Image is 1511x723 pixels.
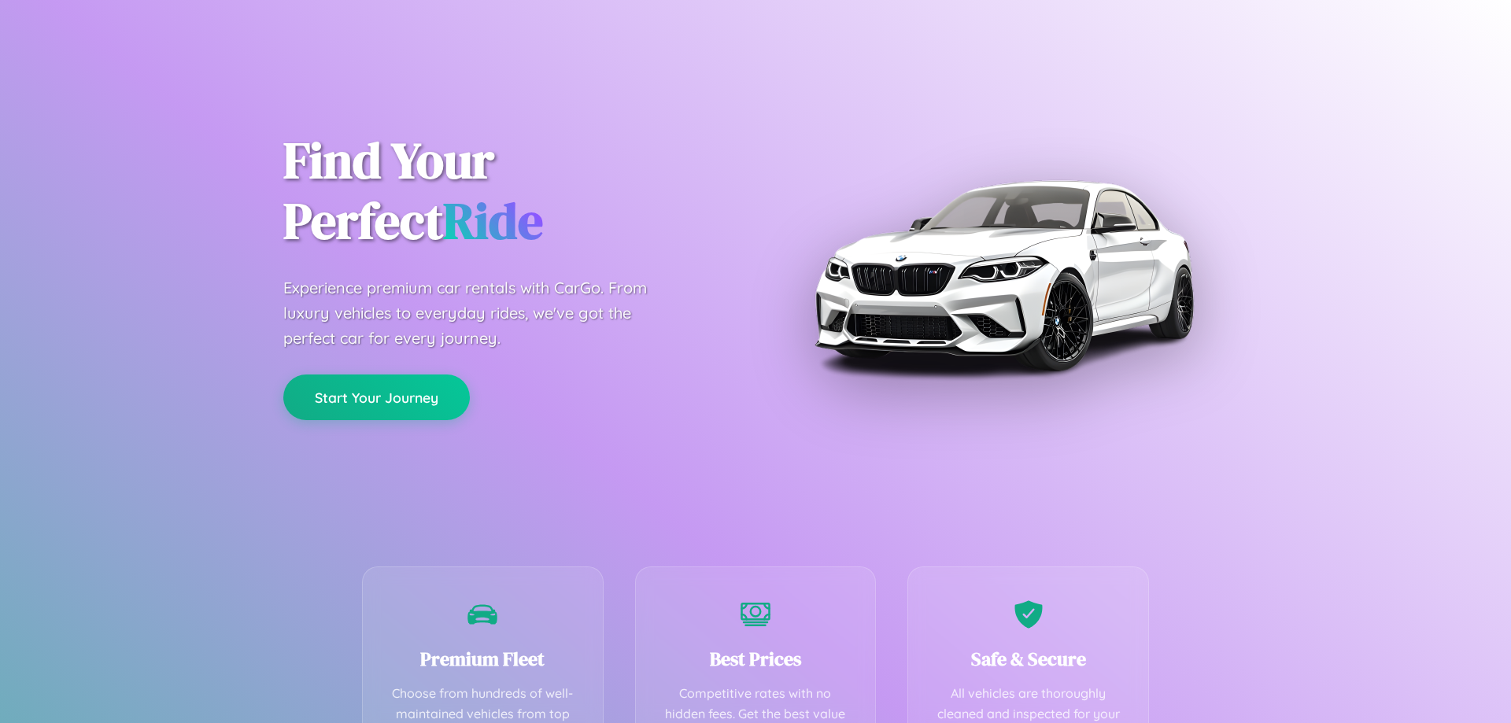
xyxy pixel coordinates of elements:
[283,131,732,252] h1: Find Your Perfect
[443,186,543,255] span: Ride
[807,79,1200,472] img: Premium BMW car rental vehicle
[659,646,852,672] h3: Best Prices
[283,374,470,420] button: Start Your Journey
[283,275,677,351] p: Experience premium car rentals with CarGo. From luxury vehicles to everyday rides, we've got the ...
[932,646,1125,672] h3: Safe & Secure
[386,646,579,672] h3: Premium Fleet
